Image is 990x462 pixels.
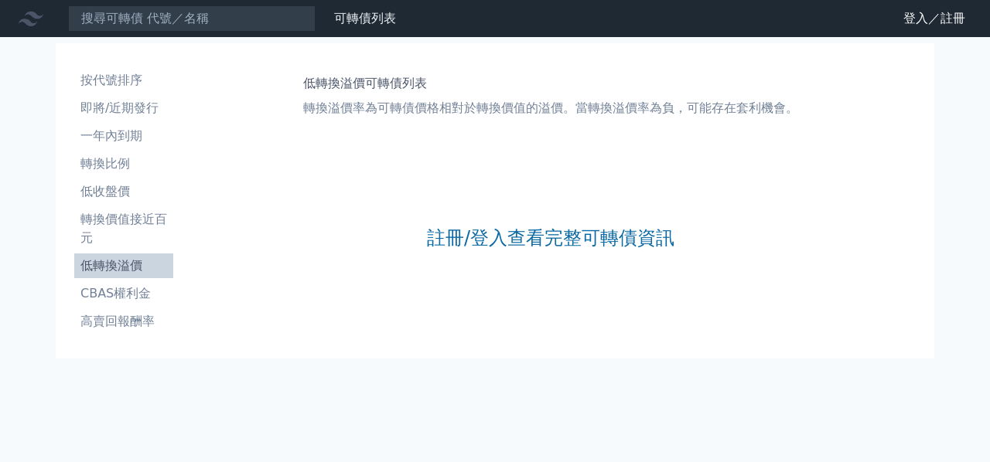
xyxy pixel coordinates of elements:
[74,127,173,145] li: 一年內到期
[74,253,173,278] a: 低轉換溢價
[74,281,173,306] a: CBAS權利金
[74,256,173,275] li: 低轉換溢價
[74,124,173,148] a: 一年內到期
[74,284,173,303] li: CBAS權利金
[303,74,798,93] h1: 低轉換溢價可轉債列表
[427,226,674,250] a: 註冊/登入查看完整可轉債資訊
[303,99,798,117] p: 轉換溢價率為可轉債價格相對於轉換價值的溢價。當轉換溢價率為負，可能存在套利機會。
[74,207,173,250] a: 轉換價值接近百元
[74,179,173,204] a: 低收盤價
[74,71,173,90] li: 按代號排序
[74,309,173,334] a: 高賣回報酬率
[334,11,396,25] a: 可轉債列表
[74,182,173,201] li: 低收盤價
[74,96,173,121] a: 即將/近期發行
[74,68,173,93] a: 按代號排序
[74,312,173,331] li: 高賣回報酬率
[68,5,316,32] input: 搜尋可轉債 代號／名稱
[74,151,173,176] a: 轉換比例
[74,155,173,173] li: 轉換比例
[74,99,173,117] li: 即將/近期發行
[891,6,978,31] a: 登入／註冊
[74,210,173,247] li: 轉換價值接近百元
